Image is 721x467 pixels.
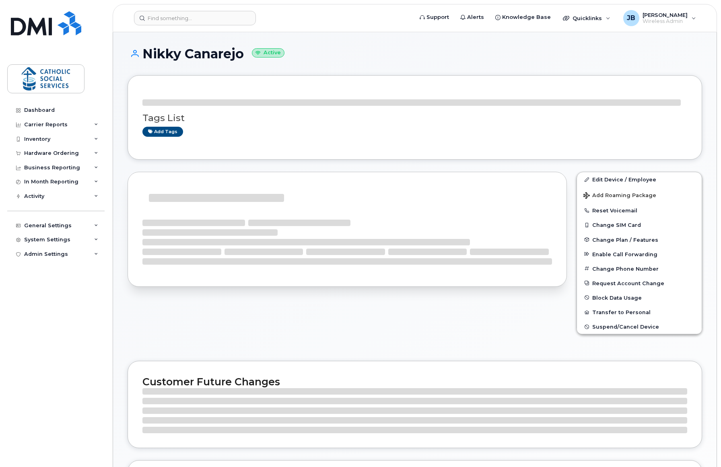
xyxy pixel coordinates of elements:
h1: Nikky Canarejo [128,47,702,61]
span: Enable Call Forwarding [592,251,657,257]
button: Enable Call Forwarding [577,247,702,261]
span: Suspend/Cancel Device [592,324,659,330]
h2: Customer Future Changes [142,376,687,388]
h3: Tags List [142,113,687,123]
span: Change Plan / Features [592,237,658,243]
a: Edit Device / Employee [577,172,702,187]
button: Transfer to Personal [577,305,702,319]
small: Active [252,48,284,58]
button: Change SIM Card [577,218,702,232]
button: Block Data Usage [577,290,702,305]
span: Add Roaming Package [583,192,656,200]
a: Add tags [142,127,183,137]
button: Add Roaming Package [577,187,702,203]
button: Change Plan / Features [577,232,702,247]
button: Change Phone Number [577,261,702,276]
button: Request Account Change [577,276,702,290]
button: Reset Voicemail [577,203,702,218]
button: Suspend/Cancel Device [577,319,702,334]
